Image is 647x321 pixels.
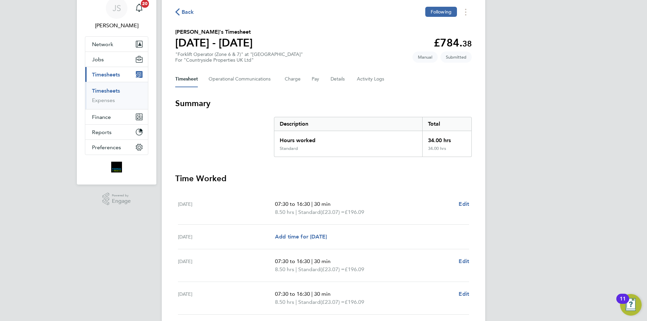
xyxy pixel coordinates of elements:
[178,200,275,216] div: [DATE]
[275,266,294,272] span: 8.50 hrs
[178,233,275,241] div: [DATE]
[298,298,320,306] span: Standard
[209,71,274,87] button: Operational Communications
[459,200,469,208] a: Edit
[298,265,320,274] span: Standard
[412,52,438,63] span: This timesheet was manually created.
[274,117,422,131] div: Description
[113,4,121,12] span: JS
[275,258,310,264] span: 07:30 to 16:30
[312,71,320,87] button: Pay
[85,109,148,124] button: Finance
[620,294,642,316] button: Open Resource Center, 11 new notifications
[314,291,331,297] span: 30 min
[85,140,148,155] button: Preferences
[178,290,275,306] div: [DATE]
[175,173,472,184] h3: Time Worked
[92,56,104,63] span: Jobs
[275,291,310,297] span: 07:30 to 16:30
[178,257,275,274] div: [DATE]
[345,266,364,272] span: £196.09
[275,201,310,207] span: 07:30 to 16:30
[85,162,148,172] a: Go to home page
[311,258,313,264] span: |
[434,36,472,49] app-decimal: £784.
[459,291,469,297] span: Edit
[175,57,303,63] div: For "Countryside Properties UK Ltd"
[92,97,115,103] a: Expenses
[112,193,131,198] span: Powered by
[459,258,469,264] span: Edit
[331,71,346,87] button: Details
[275,299,294,305] span: 8.50 hrs
[345,209,364,215] span: £196.09
[85,22,148,30] span: Julia Scholes
[274,131,422,146] div: Hours worked
[275,233,327,241] a: Add time for [DATE]
[275,209,294,215] span: 8.50 hrs
[422,131,471,146] div: 34.00 hrs
[459,201,469,207] span: Edit
[314,201,331,207] span: 30 min
[311,201,313,207] span: |
[111,162,122,172] img: bromak-logo-retina.png
[175,98,472,109] h3: Summary
[92,114,111,120] span: Finance
[112,198,131,204] span: Engage
[175,71,198,87] button: Timesheet
[422,146,471,157] div: 34.00 hrs
[311,291,313,297] span: |
[275,233,327,240] span: Add time for [DATE]
[431,9,452,15] span: Following
[92,41,113,47] span: Network
[92,144,121,151] span: Preferences
[440,52,472,63] span: This timesheet is Submitted.
[85,125,148,139] button: Reports
[296,209,297,215] span: |
[85,52,148,67] button: Jobs
[462,39,472,49] span: 38
[620,299,626,308] div: 11
[102,193,131,205] a: Powered byEngage
[175,28,253,36] h2: [PERSON_NAME]'s Timesheet
[175,52,303,63] div: "Forklift Operator (Zone 6 & 7)" at "[GEOGRAPHIC_DATA]"
[92,71,120,78] span: Timesheets
[459,290,469,298] a: Edit
[285,71,301,87] button: Charge
[345,299,364,305] span: £196.09
[182,8,194,16] span: Back
[314,258,331,264] span: 30 min
[85,37,148,52] button: Network
[296,266,297,272] span: |
[320,299,345,305] span: (£23.07) =
[296,299,297,305] span: |
[459,257,469,265] a: Edit
[320,266,345,272] span: (£23.07) =
[175,8,194,16] button: Back
[92,88,120,94] a: Timesheets
[320,209,345,215] span: (£23.07) =
[85,67,148,82] button: Timesheets
[85,82,148,109] div: Timesheets
[92,129,112,135] span: Reports
[280,146,298,151] div: Standard
[357,71,385,87] button: Activity Logs
[425,7,457,17] button: Following
[175,36,253,50] h1: [DATE] - [DATE]
[274,117,472,157] div: Summary
[298,208,320,216] span: Standard
[460,7,472,17] button: Timesheets Menu
[422,117,471,131] div: Total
